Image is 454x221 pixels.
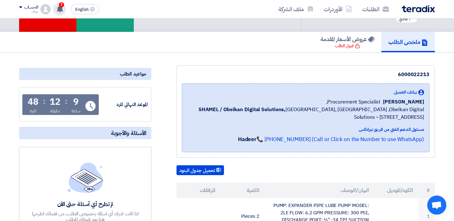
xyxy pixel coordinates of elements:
div: : [65,96,67,107]
th: المرفقات [177,183,220,198]
a: الأوردرات [319,2,357,17]
img: Teradix logo [402,5,435,12]
strong: Hadeer [238,135,256,143]
span: 7 [59,2,64,7]
div: الحساب [24,5,38,10]
a: 📞 [PHONE_NUMBER] (Call or Click on the Number to use WhatsApp) [256,135,424,143]
img: empty_state_list.svg [68,162,103,192]
div: مسئول الدعم الفني من فريق تيرادكس [187,126,424,133]
div: نواف [19,10,38,13]
span: الأسئلة والأجوبة [111,129,146,137]
span: [PERSON_NAME] [383,98,424,106]
div: ساعة [71,108,81,114]
div: مواعيد الطلب [19,68,151,80]
div: 9 [73,97,79,106]
span: Procurement Specialist, [326,98,381,106]
th: # [418,183,435,198]
div: دقيقة [50,108,60,114]
span: بيانات العميل [394,89,417,96]
div: الموعد النهائي للرد [100,101,148,108]
a: الطلبات [357,2,394,17]
th: الكود/الموديل [374,183,418,198]
h5: عروض الأسعار المقدمة [321,35,374,43]
b: SHAMEL / Obeikan Digital Solutions, [198,106,286,113]
div: 12 [50,97,61,106]
div: : [43,96,45,107]
a: عروض الأسعار المقدمة قبول الطلب [313,32,381,52]
button: English [71,4,99,14]
div: لم تطرح أي أسئلة حتى الآن [31,200,140,208]
div: قبول الطلب [335,43,360,49]
img: profile_test.png [40,4,51,14]
th: الكمية [220,183,264,198]
span: [GEOGRAPHIC_DATA], [GEOGRAPHIC_DATA] ,Obeikan Digital Solutions - [STREET_ADDRESS] [187,106,424,121]
button: تحميل جدول البنود [177,165,224,175]
div: دردشة مفتوحة [427,196,446,215]
div: 48 [28,97,39,106]
span: عادي [399,16,408,22]
th: البيان/الوصف [264,183,374,198]
div: 6000022213 [182,71,429,78]
a: ملخص الطلب [381,32,435,52]
div: ثانية [30,108,37,114]
span: English [75,7,89,12]
a: ملف الشركة [273,2,319,17]
h5: ملخص الطلب [388,38,428,46]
